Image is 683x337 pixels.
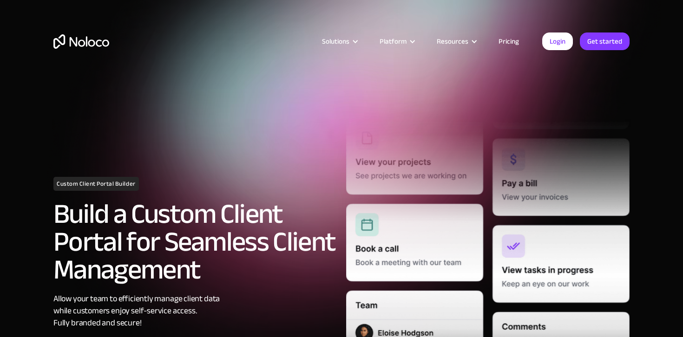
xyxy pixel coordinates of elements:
[368,35,425,47] div: Platform
[310,35,368,47] div: Solutions
[425,35,487,47] div: Resources
[380,35,407,47] div: Platform
[437,35,468,47] div: Resources
[542,32,573,50] a: Login
[322,35,349,47] div: Solutions
[53,177,139,191] h1: Custom Client Portal Builder
[53,34,109,49] a: home
[487,35,531,47] a: Pricing
[580,32,630,50] a: Get started
[53,200,337,284] h2: Build a Custom Client Portal for Seamless Client Management
[53,293,337,329] div: Allow your team to efficiently manage client data while customers enjoy self-service access. Full...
